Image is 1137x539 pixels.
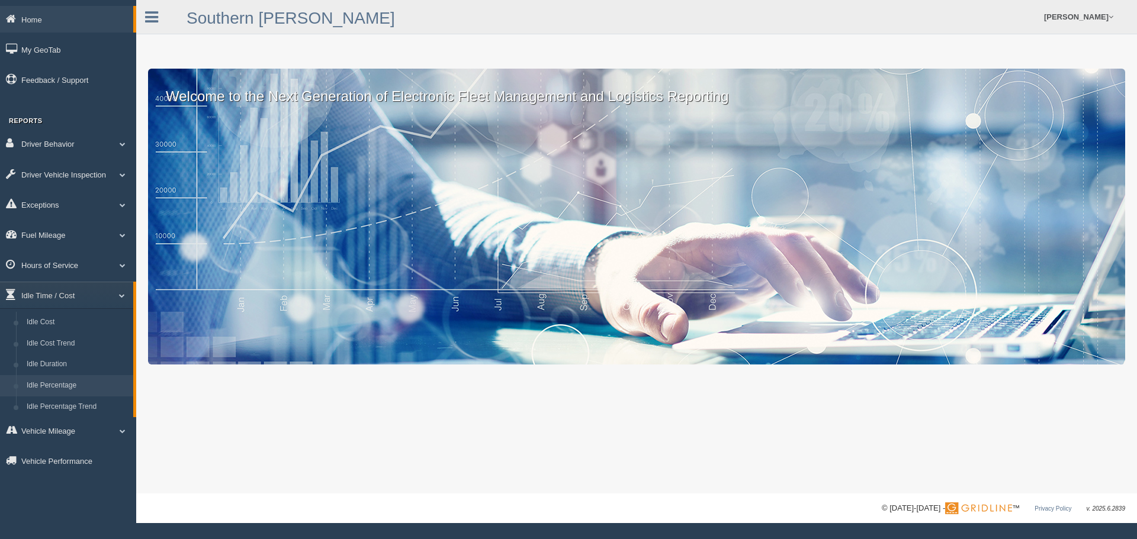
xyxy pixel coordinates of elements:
a: Idle Duration [21,354,133,375]
a: Idle Cost Trend [21,333,133,354]
a: Idle Percentage [21,375,133,396]
span: v. 2025.6.2839 [1087,505,1125,512]
a: Privacy Policy [1035,505,1071,512]
img: Gridline [945,502,1012,514]
a: Idle Cost [21,312,133,333]
a: Southern [PERSON_NAME] [187,9,395,27]
a: Idle Percentage Trend [21,396,133,418]
div: © [DATE]-[DATE] - ™ [882,502,1125,515]
p: Welcome to the Next Generation of Electronic Fleet Management and Logistics Reporting [148,69,1125,106]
